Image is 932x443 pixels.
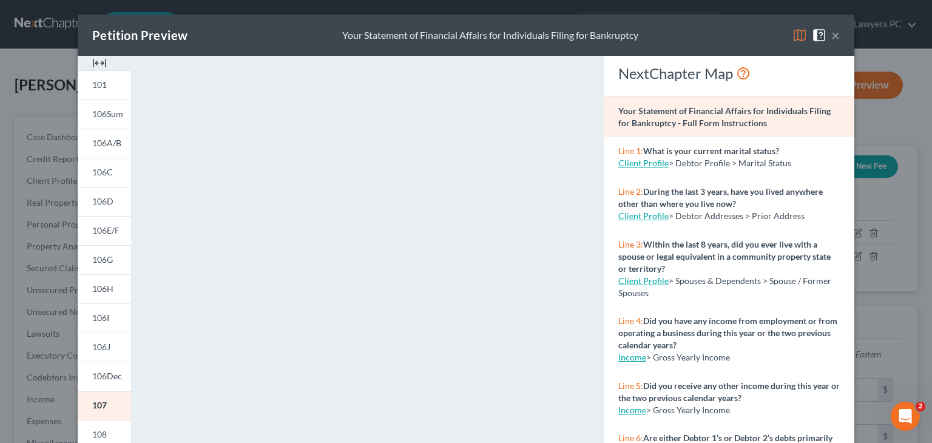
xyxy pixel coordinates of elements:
[646,352,730,362] span: > Gross Yearly Income
[92,342,110,352] span: 106J
[78,70,131,100] a: 101
[78,158,131,187] a: 106C
[669,211,805,221] span: > Debtor Addresses > Prior Address
[669,158,791,168] span: > Debtor Profile > Marital Status
[618,186,823,209] strong: During the last 3 years, have you lived anywhere other than where you live now?
[618,380,643,391] span: Line 5:
[792,28,807,42] img: map-eea8200ae884c6f1103ae1953ef3d486a96c86aabb227e865a55264e3737af1f.svg
[812,28,826,42] img: help-close-5ba153eb36485ed6c1ea00a893f15db1cb9b99d6cae46e1a8edb6c62d00a1a76.svg
[92,56,107,70] img: expand-e0f6d898513216a626fdd78e52531dac95497ffd26381d4c15ee2fc46db09dca.svg
[618,239,643,249] span: Line 3:
[92,167,113,177] span: 106C
[618,64,840,83] div: NextChapter Map
[78,333,131,362] a: 106J
[831,28,840,42] button: ×
[92,400,107,410] span: 107
[78,274,131,303] a: 106H
[618,276,669,286] a: Client Profile
[618,433,643,443] span: Line 6:
[618,146,643,156] span: Line 1:
[78,245,131,274] a: 106G
[78,362,131,391] a: 106Dec
[78,100,131,129] a: 106Sum
[78,129,131,158] a: 106A/B
[92,109,123,119] span: 106Sum
[618,106,831,128] strong: Your Statement of Financial Affairs for Individuals Filing for Bankruptcy - Full Form Instructions
[643,146,779,156] strong: What is your current marital status?
[92,138,121,148] span: 106A/B
[92,79,107,90] span: 101
[78,391,131,420] a: 107
[92,371,122,381] span: 106Dec
[618,316,837,350] strong: Did you have any income from employment or from operating a business during this year or the two ...
[618,380,840,403] strong: Did you receive any other income during this year or the two previous calendar years?
[646,405,730,415] span: > Gross Yearly Income
[618,186,643,197] span: Line 2:
[92,313,109,323] span: 106I
[916,402,925,411] span: 2
[618,316,643,326] span: Line 4:
[618,158,669,168] a: Client Profile
[78,303,131,333] a: 106I
[618,239,831,274] strong: Within the last 8 years, did you ever live with a spouse or legal equivalent in a community prope...
[618,405,646,415] a: Income
[78,187,131,216] a: 106D
[92,254,113,265] span: 106G
[618,211,669,221] a: Client Profile
[92,283,113,294] span: 106H
[92,225,120,235] span: 106E/F
[618,352,646,362] a: Income
[78,216,131,245] a: 106E/F
[92,429,107,439] span: 108
[92,27,187,44] div: Petition Preview
[891,402,920,431] iframe: Intercom live chat
[618,276,831,298] span: > Spouses & Dependents > Spouse / Former Spouses
[92,196,113,206] span: 106D
[342,29,638,42] div: Your Statement of Financial Affairs for Individuals Filing for Bankruptcy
